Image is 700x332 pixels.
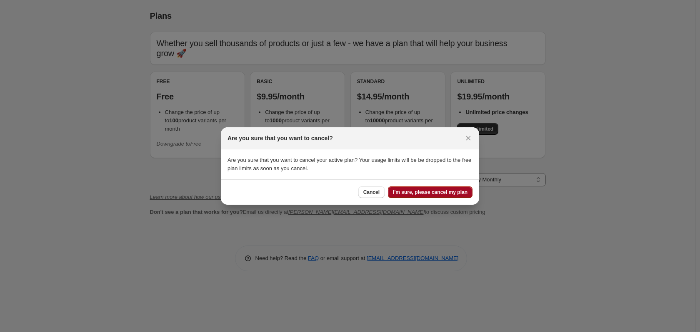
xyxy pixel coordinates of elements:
button: Close [462,132,474,144]
button: Cancel [358,186,385,198]
span: I'm sure, please cancel my plan [393,189,467,196]
h2: Are you sure that you want to cancel? [227,134,333,142]
span: Cancel [363,189,380,196]
p: Are you sure that you want to cancel your active plan? Your usage limits will be be dropped to th... [227,156,472,173]
button: I'm sure, please cancel my plan [388,186,472,198]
